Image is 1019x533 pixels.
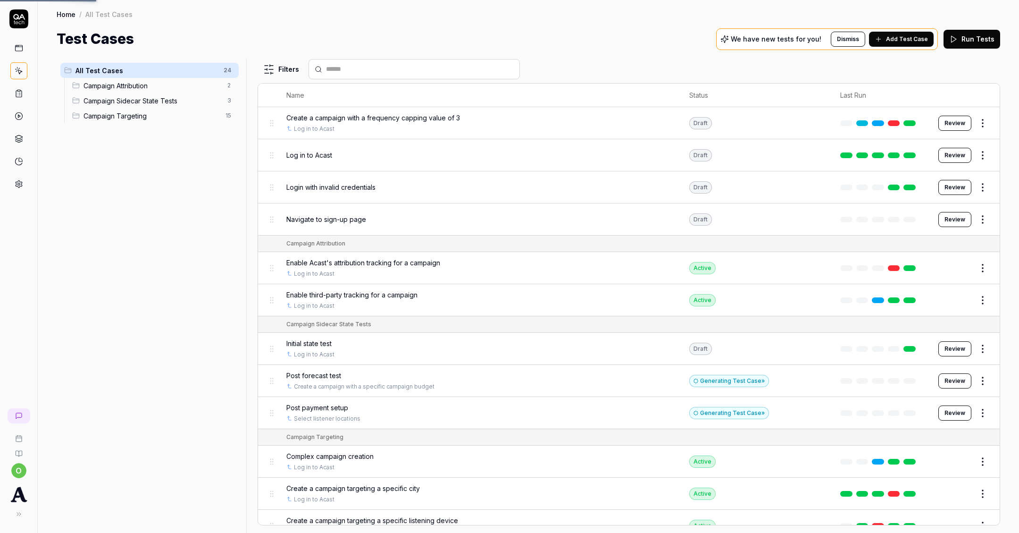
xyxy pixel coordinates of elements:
[57,9,75,19] a: Home
[831,84,929,107] th: Last Run
[689,181,712,194] div: Draft
[294,463,334,472] a: Log in to Acast
[869,32,934,47] button: Add Test Case
[258,333,1000,365] tr: Initial state testLog in to AcastDraftReview
[944,30,1000,49] button: Run Tests
[938,373,971,389] button: Review
[258,478,1000,510] tr: Create a campaign targeting a specific cityLog in to AcastActive
[8,408,30,423] a: New conversation
[68,108,239,123] div: Drag to reorderCampaign Targeting15
[57,28,134,50] h1: Test Cases
[689,294,716,306] div: Active
[294,382,434,391] a: Create a campaign with a specific campaign budget
[84,111,220,121] span: Campaign Targeting
[258,171,1000,203] tr: Login with invalid credentialsDraftReview
[286,320,371,329] div: Campaign Sidecar State Tests
[286,113,460,123] span: Create a campaign with a frequency capping value of 3
[286,214,366,224] span: Navigate to sign-up page
[689,488,716,500] div: Active
[938,180,971,195] button: Review
[4,427,33,442] a: Book a call with us
[294,125,334,133] a: Log in to Acast
[689,407,769,419] div: Generating Test Case »
[68,93,239,108] div: Drag to reorderCampaign Sidecar State Tests3
[222,110,235,121] span: 15
[85,9,133,19] div: All Test Cases
[938,148,971,163] button: Review
[286,338,332,348] span: Initial state test
[286,516,458,525] span: Create a campaign targeting a specific listening device
[689,117,712,129] div: Draft
[689,375,769,387] div: Generating Test Case »
[286,433,343,441] div: Campaign Targeting
[294,270,334,278] a: Log in to Acast
[68,78,239,93] div: Drag to reorderCampaign Attribution2
[79,9,82,19] div: /
[689,456,716,468] div: Active
[689,409,769,417] a: Generating Test Case»
[258,203,1000,236] tr: Navigate to sign-up pageDraftReview
[286,150,332,160] span: Log in to Acast
[258,284,1000,316] tr: Enable third-party tracking for a campaignLog in to AcastActive
[938,406,971,421] button: Review
[220,65,235,76] span: 24
[689,213,712,226] div: Draft
[258,397,1000,429] tr: Post payment setupSelect listener locationsGenerating Test Case»Review
[286,403,348,413] span: Post payment setup
[258,252,1000,284] tr: Enable Acast's attribution tracking for a campaignLog in to AcastActive
[294,302,334,310] a: Log in to Acast
[680,84,831,107] th: Status
[294,495,334,504] a: Log in to Acast
[689,520,716,532] div: Active
[938,116,971,131] button: Review
[258,365,1000,397] tr: Post forecast testCreate a campaign with a specific campaign budgetGenerating Test Case»Review
[886,35,928,43] span: Add Test Case
[84,96,222,106] span: Campaign Sidecar State Tests
[277,84,680,107] th: Name
[938,212,971,227] button: Review
[731,36,821,42] p: We have new tests for you!
[689,262,716,274] div: Active
[689,377,769,385] a: Generating Test Case»
[4,442,33,457] a: Documentation
[258,446,1000,478] tr: Complex campaign creationLog in to AcastActive
[294,415,360,423] a: Select listener locations
[938,341,971,356] button: Review
[10,486,27,503] img: Acast Logo
[258,60,305,79] button: Filters
[286,258,440,268] span: Enable Acast's attribution tracking for a campaign
[294,350,334,359] a: Log in to Acast
[258,107,1000,139] tr: Create a campaign with a frequency capping value of 3Log in to AcastDraftReview
[286,239,345,248] div: Campaign Attribution
[224,80,235,91] span: 2
[286,290,418,300] span: Enable third-party tracking for a campaign
[11,463,26,478] button: o
[286,483,420,493] span: Create a campaign targeting a specific city
[75,66,218,76] span: All Test Cases
[831,32,865,47] button: Dismiss
[4,478,33,505] button: Acast Logo
[84,81,222,91] span: Campaign Attribution
[224,95,235,106] span: 3
[258,139,1000,171] tr: Log in to AcastDraftReview
[689,407,769,419] button: Generating Test Case»
[286,371,341,381] span: Post forecast test
[689,375,769,387] button: Generating Test Case»
[689,343,712,355] div: Draft
[286,182,376,192] span: Login with invalid credentials
[286,451,374,461] span: Complex campaign creation
[689,149,712,161] div: Draft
